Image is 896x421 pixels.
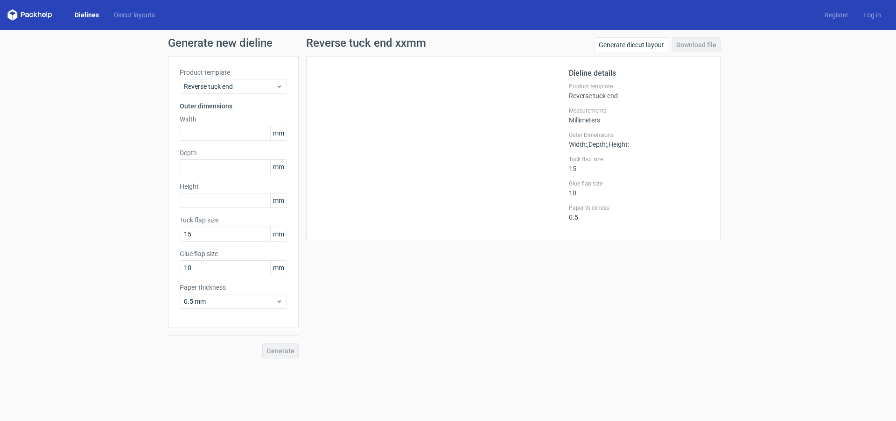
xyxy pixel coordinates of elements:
[569,156,709,163] label: Tuck flap size
[306,37,426,49] h1: Reverse tuck end xxmm
[180,101,287,111] h3: Outer dimensions
[270,193,287,207] span: mm
[817,10,856,20] a: Register
[270,261,287,275] span: mm
[180,249,287,258] label: Glue flap size
[270,160,287,174] span: mm
[569,180,709,187] label: Glue flap size
[180,114,287,124] label: Width
[569,83,709,90] label: Product template
[569,180,709,197] div: 10
[569,107,709,124] div: Millimeters
[569,141,587,148] span: Width :
[569,68,709,79] h2: Dieline details
[180,283,287,292] label: Paper thickness
[106,10,162,20] a: Diecut layouts
[180,215,287,225] label: Tuck flap size
[569,204,709,221] div: 0.5
[270,227,287,241] span: mm
[569,131,709,139] label: Outer Dimensions
[569,156,709,172] div: 15
[184,82,276,91] span: Reverse tuck end
[607,141,629,148] span: , Height :
[587,141,607,148] span: , Depth :
[856,10,889,20] a: Log in
[569,204,709,212] label: Paper thickness
[569,107,709,114] label: Measurements
[168,37,728,49] h1: Generate new dieline
[184,297,276,306] span: 0.5 mm
[67,10,106,20] a: Dielines
[595,37,668,52] a: Generate diecut layout
[270,126,287,140] span: mm
[180,148,287,157] label: Depth
[569,83,709,100] div: Reverse tuck end
[180,68,287,77] label: Product template
[180,182,287,191] label: Height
